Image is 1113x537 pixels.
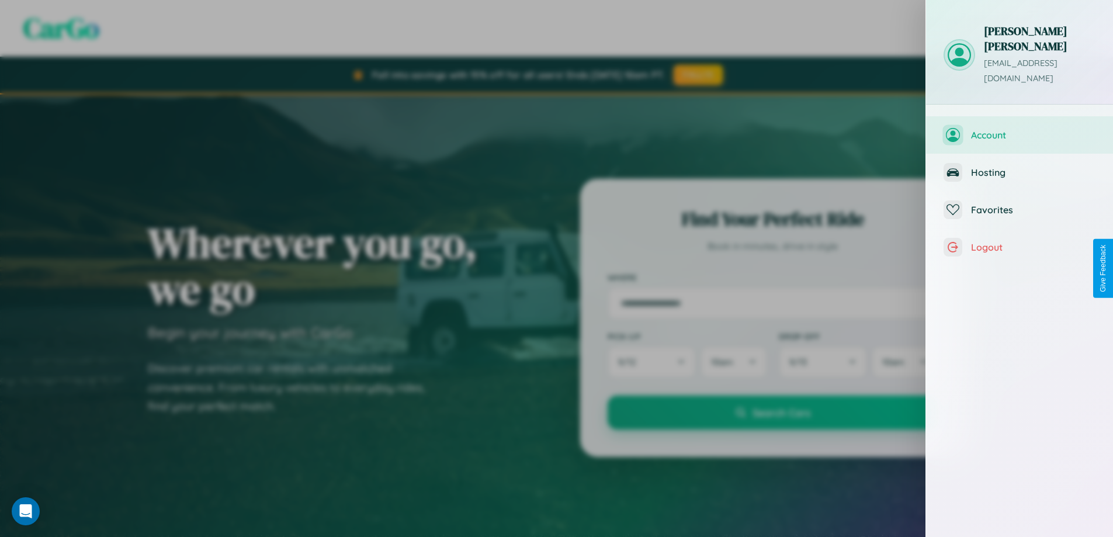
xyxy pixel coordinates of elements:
button: Logout [926,228,1113,266]
p: [EMAIL_ADDRESS][DOMAIN_NAME] [984,56,1095,86]
button: Account [926,116,1113,154]
h3: [PERSON_NAME] [PERSON_NAME] [984,23,1095,54]
button: Hosting [926,154,1113,191]
button: Favorites [926,191,1113,228]
span: Logout [971,241,1095,253]
span: Account [971,129,1095,141]
span: Hosting [971,167,1095,178]
span: Favorites [971,204,1095,216]
div: Give Feedback [1099,245,1107,292]
div: Open Intercom Messenger [12,497,40,525]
